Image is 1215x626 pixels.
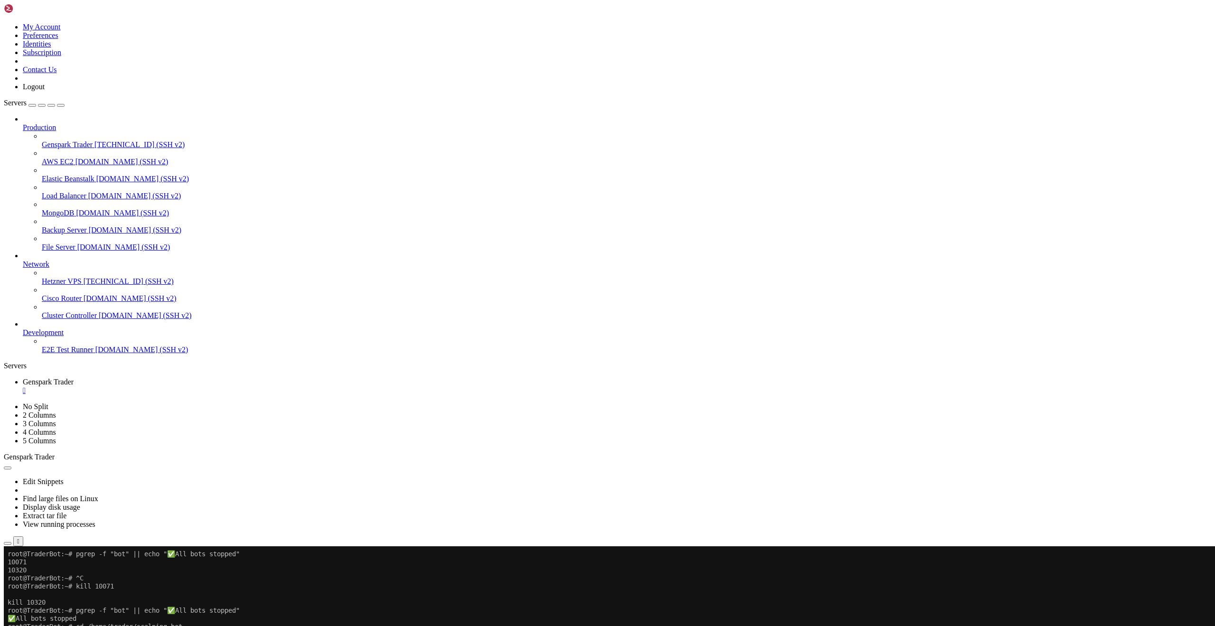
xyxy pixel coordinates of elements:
[23,503,80,511] a: Display disk usage
[392,480,400,488] span: ✅
[4,270,12,278] span: 🔄
[23,520,95,528] a: View running processes
[23,48,61,56] a: Subscription
[4,383,1092,391] x-row: '''
[42,149,1211,166] li: AWS EC2 [DOMAIN_NAME] (SSH v2)
[17,538,19,545] div: 
[42,311,97,319] span: Cluster Controller
[42,192,86,200] span: Load Balancer
[4,149,12,157] span: ✅
[23,83,45,91] a: Logout
[42,226,87,234] span: Backup Server
[4,52,1092,60] x-row: kill 10320
[4,561,1092,569] x-row: root@TraderBot:~# cd /home/trader/scalping_bot
[42,192,1211,200] a: Load Balancer [DOMAIN_NAME] (SSH v2)
[4,302,12,310] span: ✅
[4,99,27,107] span: Servers
[42,277,82,285] span: Hetzner VPS
[4,335,12,343] span: 📊
[4,76,1092,84] x-row: root@TraderBot:~# cd /home/trader/scalping_bot
[42,132,1211,149] li: Genspark Trader [TECHNICAL_ID] (SSH v2)
[4,36,1092,44] x-row: root@TraderBot:~# kill 10071
[23,437,56,445] a: 5 Columns
[4,480,1092,488] x-row: *Clean slate - accurate signals only-f "bot" && echo "Bots still running: $(pgrep -f bot)" || ech...
[4,12,1092,20] x-row: 10071
[4,141,1092,149] x-row: 14520
[42,294,82,302] span: Cisco Router
[4,431,1092,439] x-row: [DOMAIN_NAME](url, data=data)
[84,294,177,302] span: [DOMAIN_NAME] (SSH v2)
[42,277,1211,286] a: Hetzner VPS [TECHNICAL_ID] (SSH v2)
[4,552,1092,561] x-row: root 14520 0.1 0.7 38604 30336 pts/0 S 08:57 0:00 python3 accurate_free_bot.py
[42,226,1211,234] a: Backup Server [DOMAIN_NAME] (SSH v2)
[42,346,93,354] span: E2E Test Runner
[42,311,1211,320] a: Cluster Controller [DOMAIN_NAME] (SSH v2)
[4,318,1092,327] x-row: Started: Single accurate bot only
[88,192,181,200] span: [DOMAIN_NAME] (SSH v2)
[4,60,1092,68] x-row: root@TraderBot:~# pgrep -f "bot" || echo " All bots stopped"
[4,4,58,13] img: Shellngn
[338,157,346,165] span: ✅
[163,4,171,12] span: ✅
[42,286,1211,303] li: Cisco Router [DOMAIN_NAME] (SSH v2)
[4,149,1092,157] x-row: ONLY Accurate Bot Running (PID: 14520)
[42,243,75,251] span: File Server
[23,260,49,268] span: Network
[30,448,38,456] span: ✅
[23,378,1211,395] a: Genspark Trader
[42,217,1211,234] li: Backup Server [DOMAIN_NAME] (SSH v2)
[4,496,1092,504] x-row: message = '''
[42,303,1211,320] li: Cluster Controller [DOMAIN_NAME] (SSH v2)
[42,175,1211,183] a: Elastic Beanstalk [DOMAIN_NAME] (SSH v2)
[42,140,93,149] span: Genspark Trader
[76,209,169,217] span: [DOMAIN_NAME] (SSH v2)
[4,569,1092,577] x-row: -bash: cd: /home/trader/scalping_bot: No such file or directory
[209,125,217,133] span: ✅
[23,320,1211,354] li: Development
[4,84,1092,93] x-row: -bash: cd: /home/trader/scalping_bot: No such file or directory
[42,158,74,166] span: AWS EC2
[23,260,1211,269] a: Network
[4,488,1092,496] x-row: File "<string>", line 9
[163,60,171,68] span: ✅
[42,200,1211,217] li: MongoDB [DOMAIN_NAME] (SSH v2)
[23,411,56,419] a: 2 Columns
[42,175,94,183] span: Elastic Beanstalk
[4,536,1092,544] x-row: root 951 0.0 0.5 109688 23032 ? Ssl [DATE] 0:00 /usr/bin/python3 /usr/share/unattended-upgrades/u...
[4,448,1092,456] x-row: print(' Clean restart message sent')
[4,157,1092,165] x-row: root@TraderBot:~# pgrep -f "bot" && echo "Bots still running: $(pgrep -f bot)" || echo " All bots...
[4,99,65,107] a: Servers
[4,109,1092,117] x-row: root@TraderBot:~# root@TraderBot:~#
[4,189,1092,197] x-row: root@TraderBot:~# python3 -c "
[4,254,1092,262] x-row: message = '''
[23,65,57,74] a: Contact Us
[23,328,64,336] span: Development
[23,23,61,31] a: My Account
[4,453,55,461] span: Genspark Trader
[4,335,1092,343] x-row: Next signals: Will have correct prices
[23,428,56,436] a: 4 Columns
[4,68,12,76] span: ✅
[4,117,1092,125] x-row: root@TraderBot:~#: command not found
[4,504,1092,512] x-row: ^
[4,464,1092,472] x-row: "
[69,270,77,278] span: 🔄
[23,386,1211,395] div: 
[23,123,1211,132] a: Production
[4,93,1092,101] x-row: root@TraderBot:~# nohup python3 accurate_free_bot.py > bot.log 2>&1 &
[23,512,66,520] a: Extract tar file
[4,302,1092,310] x-row: Stopped: All old bots (2 processes killed)
[42,166,1211,183] li: Elastic Beanstalk [DOMAIN_NAME] (SSH v2)
[84,277,174,285] span: [TECHNICAL_ID] (SSH v2)
[4,68,1092,76] x-row: All bots stopped
[4,544,1092,552] x-row: root 13386 0.0 0.7 37472 29056 pts/0 S 06:16 0:01 python3 instant_signals.py
[4,367,12,375] span: 🎯
[77,243,170,251] span: [DOMAIN_NAME] (SSH v2)
[4,318,12,327] span: 🚀
[4,367,1092,375] x-row: *Clean slate - accurate signals only!*
[23,40,51,48] a: Identities
[4,222,1092,230] x-row: BOT_TOKEN = '8250004097:AAHiPBjWLUtYGy79xb6hHN27poEX5Vby0Fs'
[42,140,1211,149] a: Genspark Trader [TECHNICAL_ID] (SSH v2)
[42,209,74,217] span: MongoDB
[42,183,1211,200] li: Load Balancer [DOMAIN_NAME] (SSH v2)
